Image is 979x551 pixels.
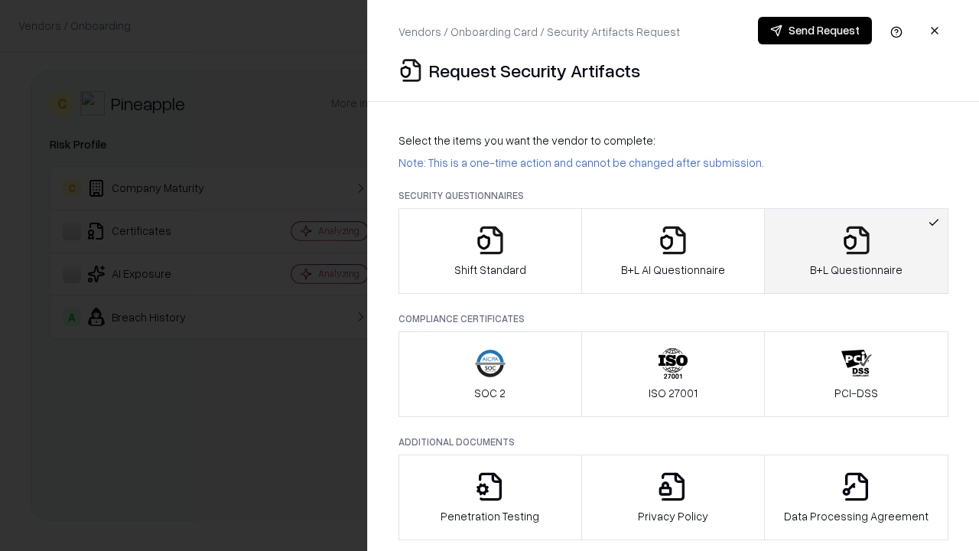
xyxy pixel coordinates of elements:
p: B+L Questionnaire [810,262,903,278]
p: ISO 27001 [649,385,698,401]
p: Select the items you want the vendor to complete: [398,132,948,148]
button: PCI-DSS [764,331,948,417]
button: Penetration Testing [398,455,582,540]
p: B+L AI Questionnaire [621,262,725,278]
p: Penetration Testing [441,508,539,524]
button: B+L AI Questionnaire [581,208,766,294]
button: Privacy Policy [581,455,766,540]
p: Compliance Certificates [398,312,948,325]
p: SOC 2 [474,385,506,401]
p: Note: This is a one-time action and cannot be changed after submission. [398,155,948,171]
button: Shift Standard [398,208,582,294]
p: Security Questionnaires [398,189,948,202]
p: Data Processing Agreement [784,508,929,524]
button: Data Processing Agreement [764,455,948,540]
p: Vendors / Onboarding Card / Security Artifacts Request [398,24,680,40]
button: Send Request [758,17,872,44]
p: PCI-DSS [834,385,878,401]
button: B+L Questionnaire [764,208,948,294]
p: Privacy Policy [638,508,708,524]
p: Additional Documents [398,435,948,448]
p: Shift Standard [454,262,526,278]
button: SOC 2 [398,331,582,417]
button: ISO 27001 [581,331,766,417]
p: Request Security Artifacts [429,58,640,83]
